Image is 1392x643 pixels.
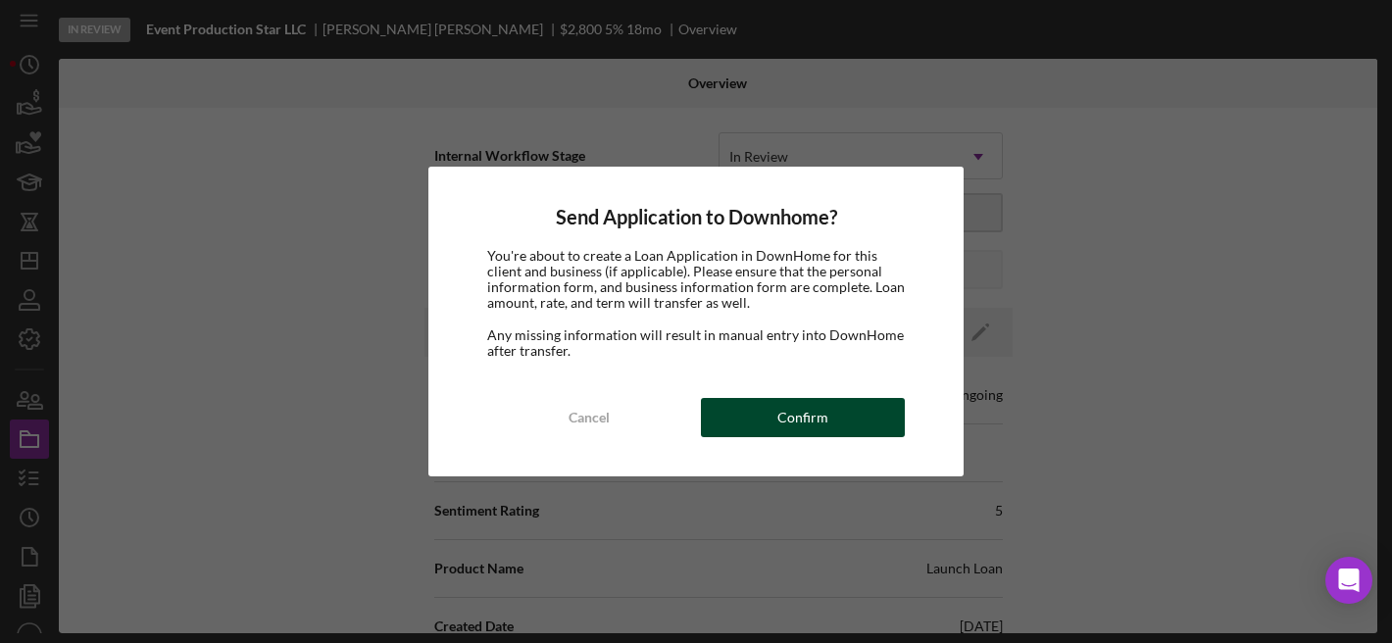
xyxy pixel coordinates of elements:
span: You're about to create a Loan Application in DownHome for this client and business (if applicable... [487,247,905,311]
div: Cancel [569,398,610,437]
div: Confirm [777,398,828,437]
span: Any missing information will result in manual entry into DownHome after transfer. [487,326,904,359]
button: Cancel [487,398,691,437]
h4: Send Application to Downhome? [487,206,905,228]
button: Confirm [701,398,905,437]
div: Open Intercom Messenger [1325,557,1372,604]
